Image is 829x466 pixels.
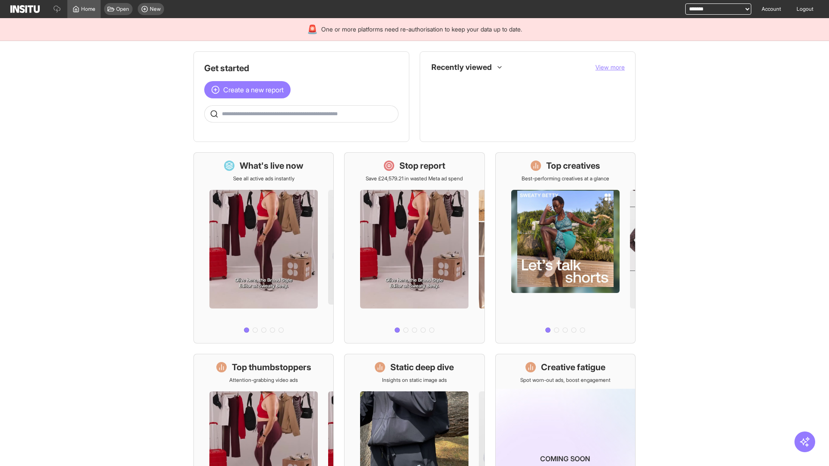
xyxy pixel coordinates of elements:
[81,6,95,13] span: Home
[595,63,625,71] span: View more
[229,377,298,384] p: Attention-grabbing video ads
[204,62,399,74] h1: Get started
[522,175,609,182] p: Best-performing creatives at a glance
[390,361,454,373] h1: Static deep dive
[150,6,161,13] span: New
[193,152,334,343] a: What's live nowSee all active ads instantly
[344,152,484,343] a: Stop reportSave £24,579.21 in wasted Meta ad spend
[546,160,600,172] h1: Top creatives
[223,85,284,95] span: Create a new report
[233,175,294,182] p: See all active ads instantly
[10,5,40,13] img: Logo
[232,361,311,373] h1: Top thumbstoppers
[307,23,318,35] div: 🚨
[399,160,445,172] h1: Stop report
[116,6,129,13] span: Open
[595,63,625,72] button: View more
[382,377,447,384] p: Insights on static image ads
[366,175,463,182] p: Save £24,579.21 in wasted Meta ad spend
[321,25,522,34] span: One or more platforms need re-authorisation to keep your data up to date.
[495,152,636,343] a: Top creativesBest-performing creatives at a glance
[240,160,304,172] h1: What's live now
[204,81,291,98] button: Create a new report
